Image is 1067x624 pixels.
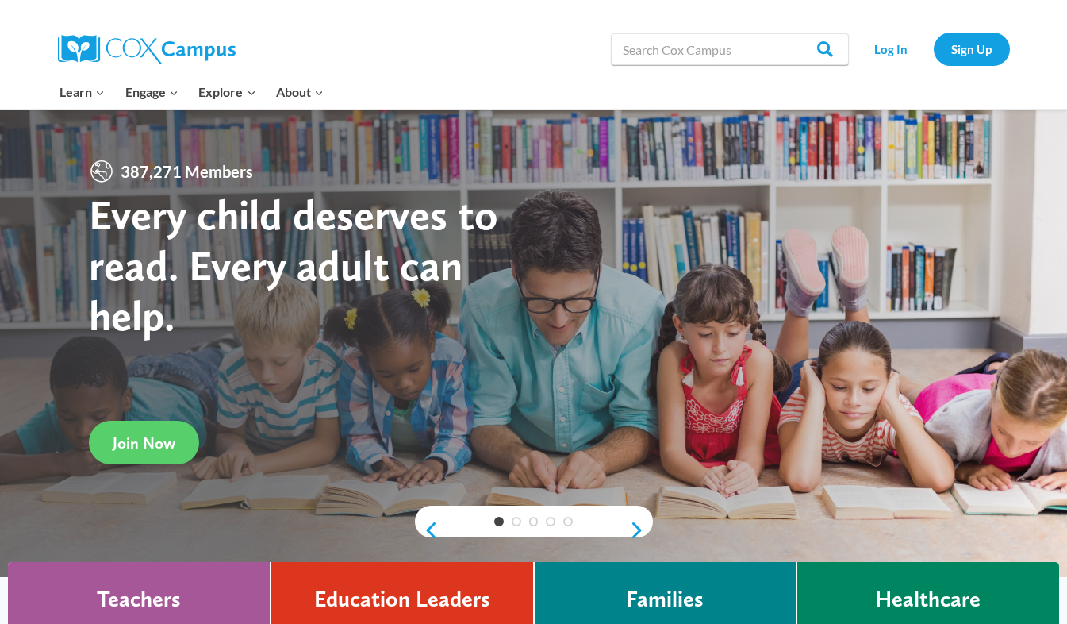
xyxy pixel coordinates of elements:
[89,421,199,464] a: Join Now
[415,521,439,540] a: previous
[626,586,704,613] h4: Families
[875,586,981,613] h4: Healthcare
[494,517,504,526] a: 1
[314,586,490,613] h4: Education Leaders
[114,159,259,184] span: 387,271 Members
[113,433,175,453] span: Join Now
[58,35,236,64] img: Cox Campus
[89,189,498,341] strong: Every child deserves to read. Every adult can help.
[563,517,573,526] a: 5
[276,82,324,102] span: About
[529,517,539,526] a: 3
[611,33,849,65] input: Search Cox Campus
[50,75,334,109] nav: Primary Navigation
[198,82,255,102] span: Explore
[546,517,555,526] a: 4
[934,33,1010,65] a: Sign Up
[629,521,653,540] a: next
[512,517,521,526] a: 2
[857,33,926,65] a: Log In
[857,33,1010,65] nav: Secondary Navigation
[125,82,178,102] span: Engage
[97,586,181,613] h4: Teachers
[415,514,653,546] div: content slider buttons
[59,82,105,102] span: Learn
